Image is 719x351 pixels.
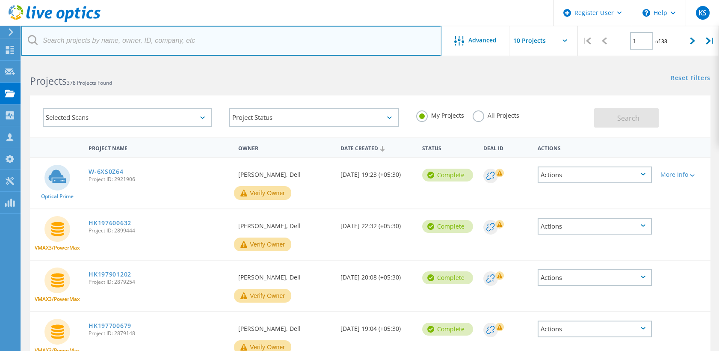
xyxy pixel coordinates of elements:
div: Complete [422,169,473,181]
button: Verify Owner [234,238,291,251]
span: Project ID: 2899444 [89,228,230,233]
span: VMAX3/PowerMax [35,297,80,302]
div: Actions [538,269,651,286]
label: My Projects [416,110,464,119]
div: Complete [422,271,473,284]
div: | [701,26,719,56]
div: Date Created [336,140,418,156]
a: Reset Filters [671,75,710,82]
span: Project ID: 2879254 [89,280,230,285]
a: HK197700679 [89,323,131,329]
a: W-6XS0Z64 [89,169,123,175]
span: Search [617,113,639,123]
span: Optical Prime [41,194,74,199]
span: VMAX3/PowerMax [35,245,80,250]
span: Project ID: 2921906 [89,177,230,182]
div: Actions [538,321,651,337]
a: HK197600632 [89,220,131,226]
div: Complete [422,220,473,233]
div: Actions [538,167,651,183]
span: KS [698,9,707,16]
button: Verify Owner [234,186,291,200]
b: Projects [30,74,67,88]
div: Complete [422,323,473,336]
div: [DATE] 22:32 (+05:30) [336,209,418,238]
button: Search [594,108,659,128]
span: Advanced [468,37,497,43]
div: Deal Id [479,140,533,155]
div: Actions [538,218,651,235]
div: [DATE] 19:23 (+05:30) [336,158,418,186]
div: | [578,26,595,56]
span: 378 Projects Found [67,79,112,86]
input: Search projects by name, owner, ID, company, etc [21,26,441,56]
div: Project Status [229,108,399,127]
span: Project ID: 2879148 [89,331,230,336]
div: [DATE] 19:04 (+05:30) [336,312,418,340]
a: HK197901202 [89,271,131,277]
span: of 38 [655,38,667,45]
div: [DATE] 20:08 (+05:30) [336,261,418,289]
div: [PERSON_NAME], Dell [234,312,336,340]
div: [PERSON_NAME], Dell [234,158,336,186]
div: Actions [533,140,656,155]
div: [PERSON_NAME], Dell [234,209,336,238]
label: All Projects [473,110,519,119]
div: Owner [234,140,336,155]
div: More Info [660,172,706,178]
a: Live Optics Dashboard [9,18,101,24]
div: Selected Scans [43,108,212,127]
div: [PERSON_NAME], Dell [234,261,336,289]
svg: \n [642,9,650,17]
div: Project Name [84,140,234,155]
div: Status [418,140,479,155]
button: Verify Owner [234,289,291,303]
